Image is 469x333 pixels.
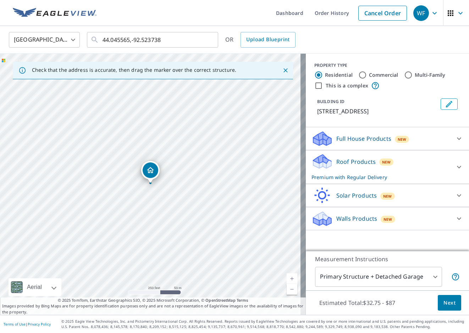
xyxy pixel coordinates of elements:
span: New [384,216,392,222]
img: EV Logo [13,8,96,18]
a: Privacy Policy [28,322,51,327]
p: Full House Products [336,134,391,143]
span: New [398,136,407,142]
input: Search by address or latitude-longitude [103,30,204,50]
a: Upload Blueprint [241,32,295,48]
div: Walls ProductsNew [311,210,463,227]
div: Solar ProductsNew [311,187,463,204]
div: WF [413,5,429,21]
div: PROPERTY TYPE [314,62,460,69]
p: Roof Products [336,157,376,166]
label: Multi-Family [415,71,446,79]
a: OpenStreetMap [205,297,235,303]
p: BUILDING ID [317,98,344,104]
div: Roof ProductsNewPremium with Regular Delivery [311,153,463,181]
p: Check that the address is accurate, then drag the marker over the correct structure. [32,67,236,73]
p: | [4,322,51,326]
a: Current Level 17, Zoom In [287,273,297,284]
p: Estimated Total: $32.75 - $87 [314,295,401,311]
span: Your report will include the primary structure and a detached garage if one exists. [451,273,460,281]
button: Edit building 1 [441,98,458,110]
button: Close [281,66,290,75]
label: Residential [325,71,353,79]
div: [GEOGRAPHIC_DATA] [9,30,80,50]
a: Terms [237,297,248,303]
div: Dropped pin, building 1, Residential property, 2171 Superior Dr NW Rochester, MN 55901 [141,161,160,183]
div: Aerial [9,278,61,296]
span: New [383,193,392,199]
div: Primary Structure + Detached Garage [315,267,442,287]
span: © 2025 TomTom, Earthstar Geographics SIO, © 2025 Microsoft Corporation, © [58,297,248,304]
label: Commercial [369,71,398,79]
p: Walls Products [336,214,377,223]
a: Terms of Use [4,322,26,327]
div: Aerial [25,278,44,296]
button: Next [438,295,461,311]
span: Next [443,299,456,307]
span: New [382,159,391,165]
div: Full House ProductsNew [311,130,463,147]
span: Upload Blueprint [246,35,289,44]
p: Solar Products [336,191,377,200]
p: © 2025 Eagle View Technologies, Inc. and Pictometry International Corp. All Rights Reserved. Repo... [61,319,465,329]
p: Premium with Regular Delivery [311,173,451,181]
p: [STREET_ADDRESS] [317,107,438,116]
label: This is a complex [326,82,368,89]
a: Current Level 17, Zoom Out [287,284,297,295]
a: Cancel Order [358,6,407,21]
div: OR [225,32,296,48]
p: Measurement Instructions [315,255,460,263]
